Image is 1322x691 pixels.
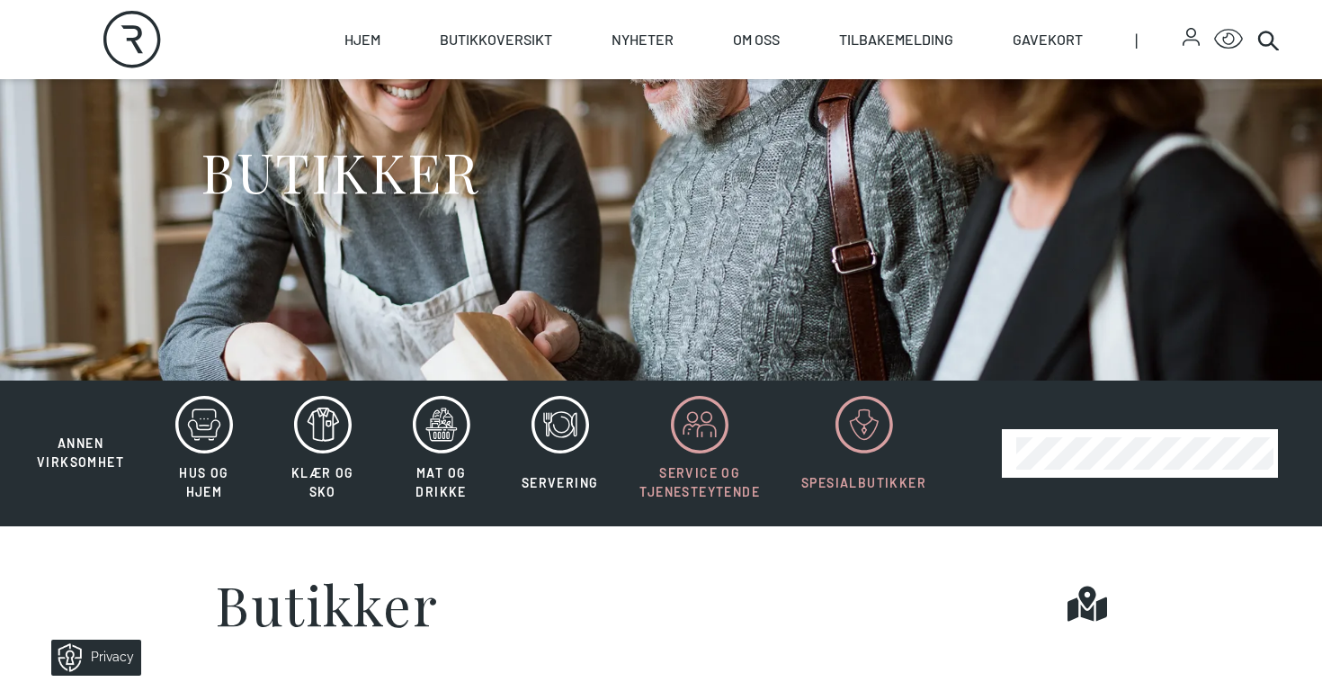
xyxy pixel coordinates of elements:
span: Spesialbutikker [801,475,926,490]
span: Servering [522,475,599,490]
button: Mat og drikke [384,395,499,512]
h1: Butikker [215,577,438,631]
button: Spesialbutikker [782,395,945,512]
span: Service og tjenesteytende [639,465,760,499]
button: Hus og hjem [147,395,262,512]
button: Annen virksomhet [18,395,143,472]
iframe: Manage Preferences [18,633,165,682]
button: Klær og sko [265,395,380,512]
span: Annen virksomhet [37,435,124,470]
button: Open Accessibility Menu [1214,25,1243,54]
span: Klær og sko [291,465,354,499]
h1: BUTIKKER [201,138,478,205]
span: Mat og drikke [415,465,466,499]
span: Hus og hjem [179,465,228,499]
button: Servering [503,395,618,512]
button: Service og tjenesteytende [621,395,779,512]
